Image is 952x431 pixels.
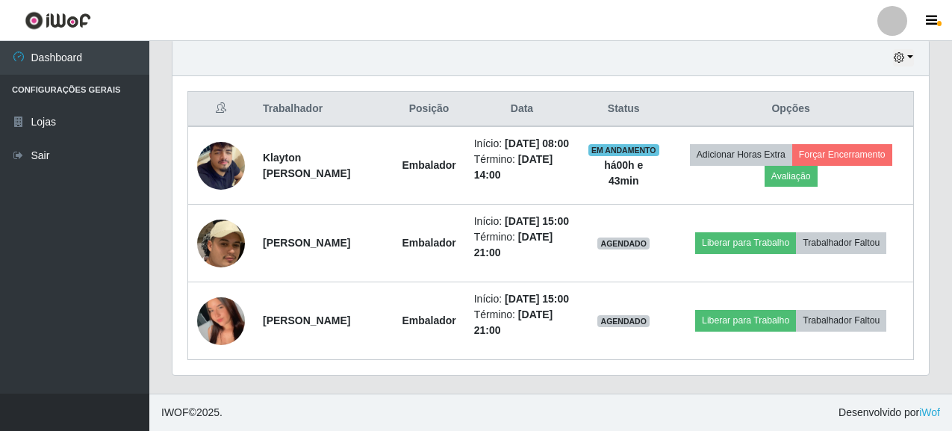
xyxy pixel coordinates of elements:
button: Trabalhador Faltou [796,232,886,253]
time: [DATE] 15:00 [505,293,569,305]
th: Status [579,92,668,127]
strong: [PERSON_NAME] [263,314,350,326]
span: Desenvolvido por [839,405,940,421]
th: Data [465,92,579,127]
li: Término: [474,152,570,183]
button: Trabalhador Faltou [796,310,886,331]
strong: Embalador [402,314,455,326]
span: IWOF [161,406,189,418]
button: Liberar para Trabalho [695,232,796,253]
th: Opções [668,92,913,127]
img: 1756303335716.jpeg [197,267,245,374]
strong: Embalador [402,237,455,249]
span: EM ANDAMENTO [588,144,659,156]
button: Forçar Encerramento [792,144,892,165]
strong: Klayton [PERSON_NAME] [263,152,350,179]
li: Início: [474,291,570,307]
img: CoreUI Logo [25,11,91,30]
a: iWof [919,406,940,418]
img: 1757989657538.jpeg [197,182,245,306]
img: 1752843013867.jpeg [197,123,245,208]
th: Posição [393,92,464,127]
strong: há 00 h e 43 min [604,159,643,187]
li: Início: [474,136,570,152]
li: Início: [474,214,570,229]
time: [DATE] 08:00 [505,137,569,149]
span: © 2025 . [161,405,223,421]
button: Adicionar Horas Extra [690,144,792,165]
li: Término: [474,229,570,261]
span: AGENDADO [597,238,650,249]
strong: [PERSON_NAME] [263,237,350,249]
button: Liberar para Trabalho [695,310,796,331]
strong: Embalador [402,159,455,171]
time: [DATE] 15:00 [505,215,569,227]
th: Trabalhador [254,92,393,127]
span: AGENDADO [597,315,650,327]
li: Término: [474,307,570,338]
button: Avaliação [765,166,818,187]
